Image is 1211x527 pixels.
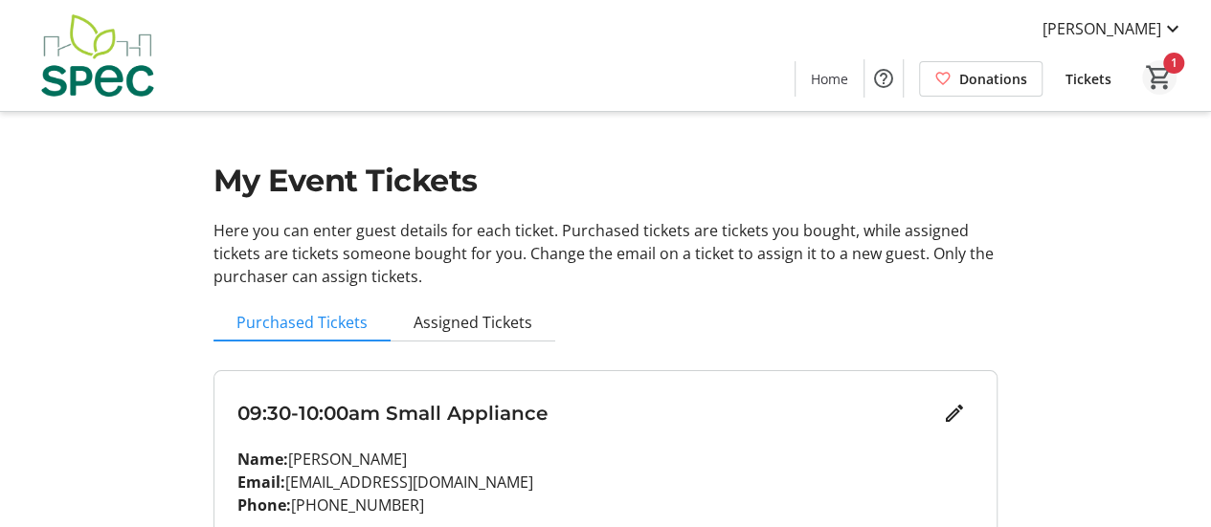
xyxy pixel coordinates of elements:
[236,315,368,330] span: Purchased Tickets
[237,494,974,516] p: [PHONE_NUMBER]
[919,61,1043,97] a: Donations
[959,69,1027,89] span: Donations
[237,494,291,516] strong: Phone:
[1065,69,1111,89] span: Tickets
[1027,13,1200,44] button: [PERSON_NAME]
[213,158,998,204] h1: My Event Tickets
[237,472,285,493] strong: Email:
[11,8,182,103] img: SPEC's Logo
[1050,61,1127,97] a: Tickets
[414,315,532,330] span: Assigned Tickets
[237,449,288,470] strong: Name:
[1142,60,1177,95] button: Cart
[237,399,935,428] h3: 09:30-10:00am Small Appliance
[237,448,974,471] p: [PERSON_NAME]
[796,61,863,97] a: Home
[811,69,848,89] span: Home
[237,471,974,494] p: [EMAIL_ADDRESS][DOMAIN_NAME]
[935,394,974,432] button: Edit
[864,59,903,98] button: Help
[1043,17,1161,40] span: [PERSON_NAME]
[213,219,998,288] p: Here you can enter guest details for each ticket. Purchased tickets are tickets you bought, while...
